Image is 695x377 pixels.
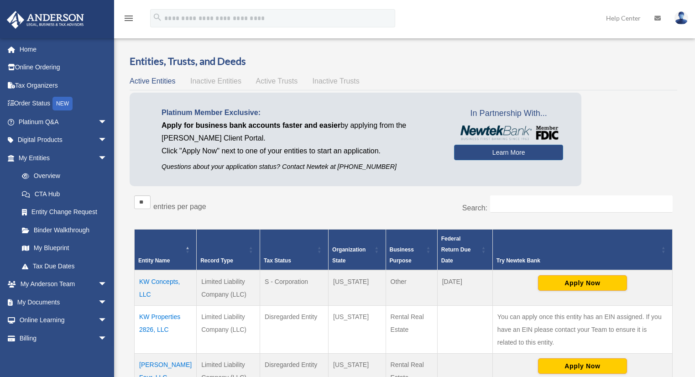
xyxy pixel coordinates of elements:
[390,246,414,264] span: Business Purpose
[256,77,298,85] span: Active Trusts
[674,11,688,25] img: User Pic
[386,229,437,270] th: Business Purpose: Activate to sort
[13,221,116,239] a: Binder Walkthrough
[260,305,329,353] td: Disregarded Entity
[459,126,559,140] img: NewtekBankLogoSM.png
[162,121,340,129] span: Apply for business bank accounts faster and easier
[98,149,116,168] span: arrow_drop_down
[6,149,116,167] a: My Entitiesarrow_drop_down
[329,305,386,353] td: [US_STATE]
[162,119,440,145] p: by applying from the [PERSON_NAME] Client Portal.
[329,229,386,270] th: Organization State: Activate to sort
[454,106,563,121] span: In Partnership With...
[13,203,116,221] a: Entity Change Request
[492,305,672,353] td: You can apply once this entity has an EIN assigned. If you have an EIN please contact your Team t...
[98,311,116,330] span: arrow_drop_down
[200,257,233,264] span: Record Type
[135,305,197,353] td: KW Properties 2826, LLC
[6,275,121,293] a: My Anderson Teamarrow_drop_down
[135,229,197,270] th: Entity Name: Activate to invert sorting
[190,77,241,85] span: Inactive Entities
[197,229,260,270] th: Record Type: Activate to sort
[153,203,206,210] label: entries per page
[135,270,197,306] td: KW Concepts, LLC
[52,97,73,110] div: NEW
[98,131,116,150] span: arrow_drop_down
[197,270,260,306] td: Limited Liability Company (LLC)
[98,113,116,131] span: arrow_drop_down
[6,58,121,77] a: Online Ordering
[6,94,121,113] a: Order StatusNEW
[462,204,487,212] label: Search:
[6,311,121,330] a: Online Learningarrow_drop_down
[454,145,563,160] a: Learn More
[98,329,116,348] span: arrow_drop_down
[260,229,329,270] th: Tax Status: Activate to sort
[260,270,329,306] td: S - Corporation
[264,257,291,264] span: Tax Status
[152,12,162,22] i: search
[437,270,492,306] td: [DATE]
[13,257,116,275] a: Tax Due Dates
[4,11,87,29] img: Anderson Advisors Platinum Portal
[437,229,492,270] th: Federal Return Due Date: Activate to sort
[6,293,121,311] a: My Documentsarrow_drop_down
[6,76,121,94] a: Tax Organizers
[6,40,121,58] a: Home
[6,113,121,131] a: Platinum Q&Aarrow_drop_down
[386,305,437,353] td: Rental Real Estate
[496,255,658,266] div: Try Newtek Bank
[492,229,672,270] th: Try Newtek Bank : Activate to sort
[130,54,677,68] h3: Entities, Trusts, and Deeds
[538,275,627,291] button: Apply Now
[162,161,440,173] p: Questions about your application status? Contact Newtek at [PHONE_NUMBER]
[329,270,386,306] td: [US_STATE]
[13,185,116,203] a: CTA Hub
[13,239,116,257] a: My Blueprint
[123,13,134,24] i: menu
[123,16,134,24] a: menu
[162,145,440,157] p: Click "Apply Now" next to one of your entities to start an application.
[130,77,175,85] span: Active Entities
[538,358,627,374] button: Apply Now
[6,329,121,347] a: Billingarrow_drop_down
[386,270,437,306] td: Other
[313,77,360,85] span: Inactive Trusts
[197,305,260,353] td: Limited Liability Company (LLC)
[441,236,471,264] span: Federal Return Due Date
[138,257,170,264] span: Entity Name
[162,106,440,119] p: Platinum Member Exclusive:
[98,275,116,294] span: arrow_drop_down
[6,131,121,149] a: Digital Productsarrow_drop_down
[98,293,116,312] span: arrow_drop_down
[13,167,112,185] a: Overview
[332,246,366,264] span: Organization State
